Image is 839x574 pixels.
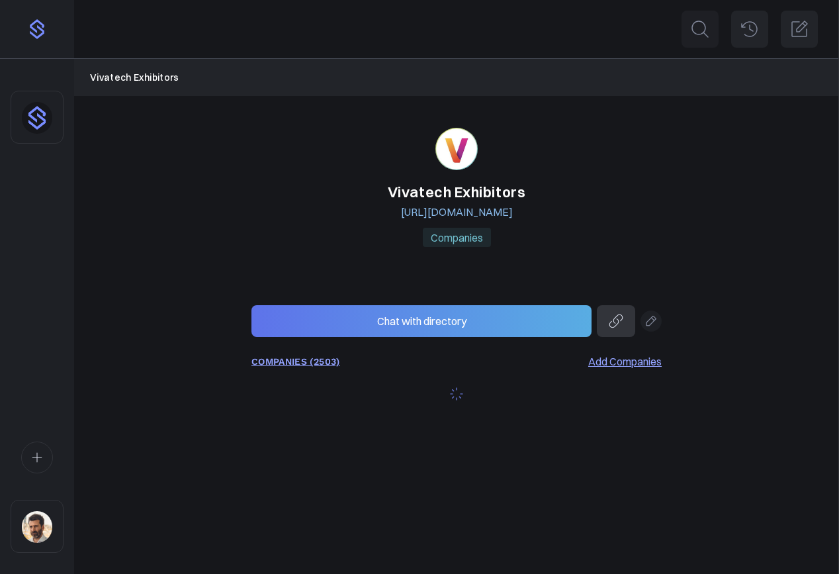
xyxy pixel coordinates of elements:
[90,70,823,85] nav: Breadcrumb
[26,19,48,40] img: purple-logo-f4f985042447f6d3a21d9d2f6d8e0030207d587b440d52f708815e5968048218.png
[435,128,478,170] img: vivatechnology.com
[251,181,662,204] h1: Vivatech Exhibitors
[251,356,340,367] a: COMPANIES (2503)
[401,205,513,218] a: [URL][DOMAIN_NAME]
[90,70,179,85] a: Vivatech Exhibitors
[251,305,592,337] button: Chat with directory
[22,511,52,543] img: sqr4epb0z8e5jm577i6jxqftq3ng
[588,354,662,369] a: Add Companies
[423,228,491,247] p: Companies
[22,102,52,134] img: dhnou9yomun9587rl8johsq6w6vr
